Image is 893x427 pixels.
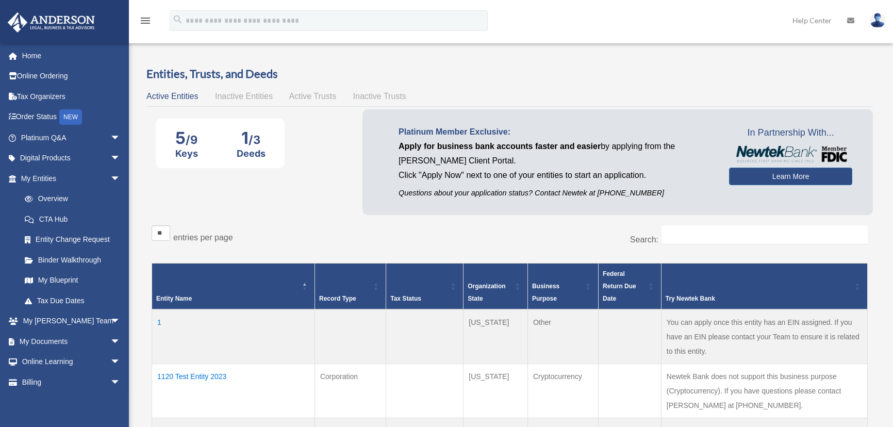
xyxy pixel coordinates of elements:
span: /3 [249,133,260,146]
label: entries per page [173,233,233,242]
a: My Documentsarrow_drop_down [7,331,136,352]
th: Record Type: Activate to sort [315,264,386,310]
span: Organization State [468,283,505,302]
th: Try Newtek Bank : Activate to sort [661,264,867,310]
span: Record Type [319,295,356,302]
span: Apply for business bank accounts faster and easier [399,142,601,151]
a: Online Ordering [7,66,136,87]
a: Online Learningarrow_drop_down [7,352,136,372]
div: Keys [175,148,198,159]
p: Click "Apply Now" next to one of your entities to start an application. [399,168,714,183]
a: Billingarrow_drop_down [7,372,136,392]
span: In Partnership With... [729,125,852,141]
span: arrow_drop_down [110,127,131,149]
p: Platinum Member Exclusive: [399,125,714,139]
span: arrow_drop_down [110,331,131,352]
a: Learn More [729,168,852,185]
a: Platinum Q&Aarrow_drop_down [7,127,136,148]
a: Digital Productsarrow_drop_down [7,148,136,169]
div: NEW [59,109,82,125]
th: Organization State: Activate to sort [464,264,528,310]
td: Other [527,309,598,364]
span: Federal Return Due Date [603,270,636,302]
span: arrow_drop_down [110,311,131,332]
div: 1 [237,128,266,148]
a: Tax Due Dates [14,290,131,311]
span: Business Purpose [532,283,559,302]
th: Federal Return Due Date: Activate to sort [599,264,662,310]
label: Search: [630,235,658,244]
td: 1120 Test Entity 2023 [152,364,315,418]
td: Newtek Bank does not support this business purpose (Cryptocurrency). If you have questions please... [661,364,867,418]
i: menu [139,14,152,27]
div: 5 [175,128,198,148]
span: arrow_drop_down [110,168,131,189]
a: CTA Hub [14,209,131,229]
th: Business Purpose: Activate to sort [527,264,598,310]
td: [US_STATE] [464,364,528,418]
div: Deeds [237,148,266,159]
a: Home [7,45,136,66]
a: My Blueprint [14,270,131,291]
span: /9 [186,133,197,146]
span: Entity Name [156,295,192,302]
img: NewtekBankLogoSM.png [734,146,847,162]
img: Anderson Advisors Platinum Portal [5,12,98,32]
a: Events Calendar [7,392,136,413]
span: Tax Status [390,295,421,302]
th: Entity Name: Activate to invert sorting [152,264,315,310]
a: menu [139,18,152,27]
th: Tax Status: Activate to sort [386,264,464,310]
a: Binder Walkthrough [14,250,131,270]
span: Active Entities [146,92,198,101]
td: [US_STATE] [464,309,528,364]
span: Inactive Trusts [353,92,406,101]
a: My [PERSON_NAME] Teamarrow_drop_down [7,311,136,332]
i: search [172,14,184,25]
span: arrow_drop_down [110,148,131,169]
a: Entity Change Request [14,229,131,250]
span: arrow_drop_down [110,372,131,393]
a: Overview [14,189,126,209]
img: User Pic [870,13,885,28]
h3: Entities, Trusts, and Deeds [146,66,873,82]
a: My Entitiesarrow_drop_down [7,168,131,189]
div: Try Newtek Bank [666,292,852,305]
td: Corporation [315,364,386,418]
a: Tax Organizers [7,86,136,107]
p: Questions about your application status? Contact Newtek at [PHONE_NUMBER] [399,187,714,200]
span: arrow_drop_down [110,352,131,373]
span: Inactive Entities [215,92,273,101]
a: Order StatusNEW [7,107,136,128]
p: by applying from the [PERSON_NAME] Client Portal. [399,139,714,168]
td: Cryptocurrency [527,364,598,418]
td: 1 [152,309,315,364]
td: You can apply once this entity has an EIN assigned. If you have an EIN please contact your Team t... [661,309,867,364]
span: Active Trusts [289,92,337,101]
